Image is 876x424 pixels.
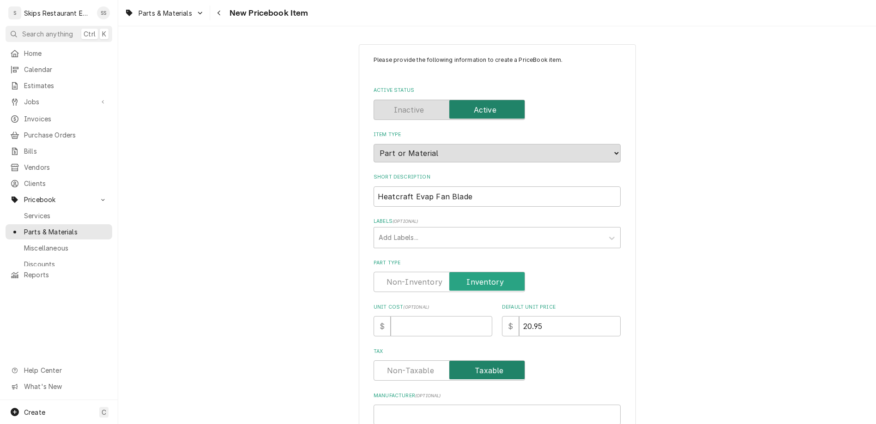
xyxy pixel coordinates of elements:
[24,97,94,107] span: Jobs
[393,219,418,224] span: ( optional )
[502,304,621,336] div: Default Unit Price
[6,62,112,77] a: Calendar
[374,304,492,336] div: Unit Cost
[24,243,108,253] span: Miscellaneous
[374,218,621,248] div: Labels
[24,8,92,18] div: Skips Restaurant Equipment
[374,348,621,355] label: Tax
[374,392,621,400] label: Manufacturer
[212,6,227,20] button: Navigate back
[6,46,112,61] a: Home
[6,127,112,143] a: Purchase Orders
[24,382,107,391] span: What's New
[24,114,108,124] span: Invoices
[6,192,112,207] a: Go to Pricebook
[374,316,391,336] div: $
[102,407,106,417] span: C
[6,363,112,378] a: Go to Help Center
[374,218,621,225] label: Labels
[6,26,112,42] button: Search anythingCtrlK
[6,224,112,239] a: Parts & Materials
[24,365,107,375] span: Help Center
[24,259,108,269] span: Discounts
[84,29,96,39] span: Ctrl
[24,81,108,90] span: Estimates
[6,78,112,93] a: Estimates
[24,195,94,204] span: Pricebook
[502,304,621,311] label: Default Unit Price
[374,259,621,267] label: Part Type
[24,227,108,237] span: Parts & Materials
[403,305,429,310] span: ( optional )
[24,408,45,416] span: Create
[139,8,192,18] span: Parts & Materials
[24,146,108,156] span: Bills
[374,87,621,119] div: Active Status
[374,259,621,292] div: Part Type
[374,173,621,181] label: Short Description
[6,94,112,109] a: Go to Jobs
[374,56,621,73] p: Please provide the following information to create a PriceBook item.
[6,143,112,159] a: Bills
[24,162,108,172] span: Vendors
[374,186,621,207] input: Name used to describe this Part or Material
[415,393,441,398] span: ( optional )
[502,316,519,336] div: $
[102,29,106,39] span: K
[97,6,110,19] div: Shan Skipper's Avatar
[24,48,108,58] span: Home
[6,379,112,394] a: Go to What's New
[6,240,112,256] a: Miscellaneous
[121,6,208,21] a: Go to Parts & Materials
[374,304,492,311] label: Unit Cost
[227,7,308,19] span: New Pricebook Item
[6,160,112,175] a: Vendors
[8,6,21,19] div: S
[24,179,108,188] span: Clients
[6,111,112,126] a: Invoices
[6,257,112,272] a: Discounts
[374,87,621,94] label: Active Status
[6,267,112,282] a: Reports
[24,130,108,140] span: Purchase Orders
[6,176,112,191] a: Clients
[24,211,108,221] span: Services
[22,29,73,39] span: Search anything
[6,208,112,223] a: Services
[374,100,621,120] div: Active
[97,6,110,19] div: SS
[24,65,108,74] span: Calendar
[374,348,621,381] div: Tax
[374,173,621,206] div: Short Description
[374,131,621,138] label: Item Type
[24,270,108,280] span: Reports
[374,131,621,162] div: Item Type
